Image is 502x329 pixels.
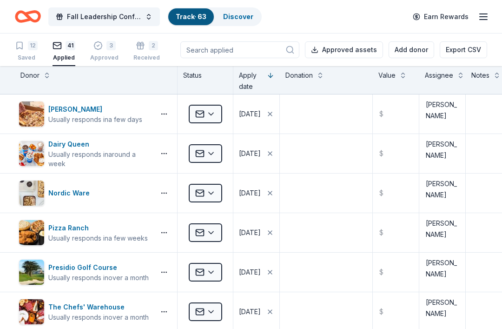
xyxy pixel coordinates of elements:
div: [DATE] [239,108,261,120]
button: Image for Presidio Golf CoursePresidio Golf CourseUsually responds inover a month [19,259,151,285]
button: [DATE] [233,134,279,173]
textarea: [PERSON_NAME] [420,95,464,133]
button: [DATE] [233,94,279,134]
button: Image for Casey's[PERSON_NAME]Usually responds ina few days [19,101,151,127]
button: 12Saved [15,37,38,66]
input: Search applied [180,41,299,58]
div: Apply date [239,70,263,92]
button: Add donor [389,41,434,58]
div: Usually responds in a few days [48,115,142,124]
div: [DATE] [239,267,261,278]
div: Pizza Ranch [48,222,148,234]
a: Home [15,6,41,27]
div: [DATE] [239,148,261,159]
button: Export CSV [440,41,487,58]
div: Usually responds in around a week [48,150,151,168]
div: Usually responds in a few weeks [48,234,148,243]
div: 3 [106,41,116,50]
div: [DATE] [239,188,261,199]
div: Nordic Ware [48,188,93,199]
img: Image for The Chefs' Warehouse [19,299,44,324]
div: Donor [20,70,40,81]
button: Image for Dairy QueenDairy QueenUsually responds inaround a week [19,139,151,168]
div: The Chefs' Warehouse [48,302,149,313]
div: [PERSON_NAME] [48,104,142,115]
img: Image for Pizza Ranch [19,220,44,245]
div: Usually responds in over a month [48,273,149,282]
button: Image for The Chefs' WarehouseThe Chefs' WarehouseUsually responds inover a month [19,299,151,325]
div: Approved [90,54,119,61]
button: 3Approved [90,37,119,66]
textarea: [PERSON_NAME] [420,135,464,172]
button: Image for Pizza RanchPizza RanchUsually responds ina few weeks [19,220,151,246]
a: Discover [223,13,253,20]
div: [DATE] [239,306,261,317]
div: [DATE] [239,227,261,238]
img: Image for Casey's [19,101,44,127]
a: Track· 63 [176,13,206,20]
div: Usually responds in over a month [48,313,149,322]
div: 12 [28,41,38,50]
button: [DATE] [233,174,279,213]
button: [DATE] [233,253,279,292]
img: Image for Presidio Golf Course [19,260,44,285]
div: 2 [149,41,158,50]
textarea: [PERSON_NAME] [420,254,464,291]
img: Image for Dairy Queen [19,141,44,166]
div: Applied [53,54,75,61]
div: Saved [15,54,38,61]
div: Value [378,70,396,81]
textarea: [PERSON_NAME] [420,214,464,251]
div: Dairy Queen [48,139,151,150]
button: Approved assets [305,41,383,58]
div: Assignee [425,70,453,81]
div: Presidio Golf Course [48,262,149,273]
button: 2Received [133,37,160,66]
div: 41 [66,41,75,50]
span: Fall Leadership Conference [67,11,141,22]
button: 41Applied [53,37,75,66]
img: Image for Nordic Ware [19,181,44,206]
a: Earn Rewards [407,8,474,25]
button: [DATE] [233,213,279,252]
div: Received [133,54,160,61]
div: Donation [285,70,313,81]
div: Notes [471,70,489,81]
button: Image for Nordic WareNordic Ware [19,180,151,206]
div: Status [178,66,233,94]
button: Fall Leadership Conference [48,7,160,26]
textarea: [PERSON_NAME] [420,175,464,212]
button: Track· 63Discover [167,7,262,26]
